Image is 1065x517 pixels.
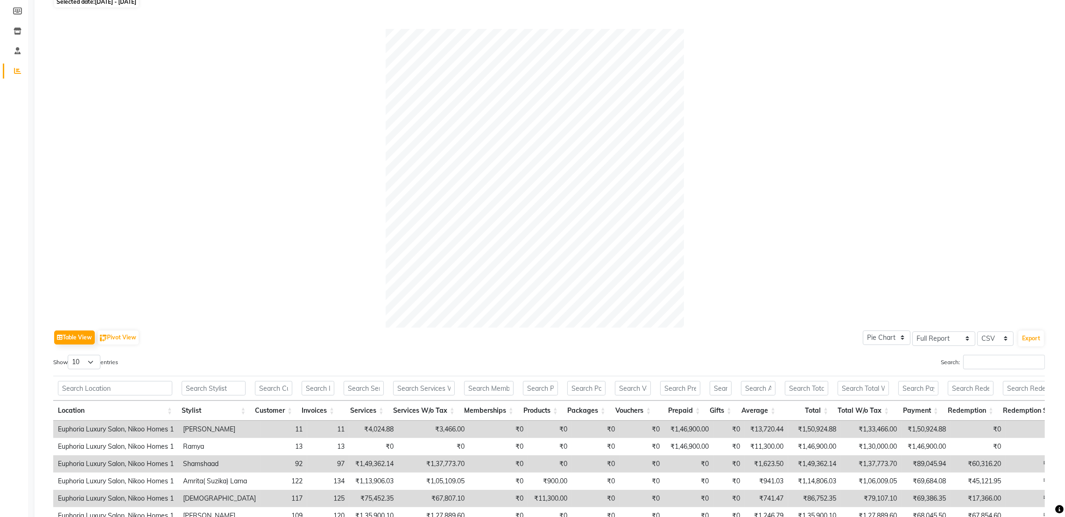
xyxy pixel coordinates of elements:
[261,490,307,507] td: 117
[250,401,297,421] th: Customer: activate to sort column ascending
[902,473,951,490] td: ₹69,684.08
[349,421,398,438] td: ₹4,024.88
[948,381,994,395] input: Search Redemption
[615,381,651,395] input: Search Vouchers
[469,438,528,455] td: ₹0
[563,401,610,421] th: Packages: activate to sort column ascending
[100,335,107,342] img: pivot.png
[178,421,261,438] td: [PERSON_NAME]
[469,473,528,490] td: ₹0
[841,455,902,473] td: ₹1,37,773.70
[838,381,889,395] input: Search Total W/o Tax
[349,473,398,490] td: ₹1,13,906.03
[339,401,388,421] th: Services: activate to sort column ascending
[572,473,620,490] td: ₹0
[620,421,664,438] td: ₹0
[518,401,563,421] th: Products: activate to sort column ascending
[713,490,745,507] td: ₹0
[705,401,736,421] th: Gifts: activate to sort column ascending
[53,355,118,369] label: Show entries
[98,330,139,345] button: Pivot View
[307,438,349,455] td: 13
[572,455,620,473] td: ₹0
[610,401,656,421] th: Vouchers: activate to sort column ascending
[307,421,349,438] td: 11
[620,438,664,455] td: ₹0
[620,473,664,490] td: ₹0
[178,490,261,507] td: [DEMOGRAPHIC_DATA]
[902,421,951,438] td: ₹1,50,924.88
[951,455,1006,473] td: ₹60,316.20
[572,438,620,455] td: ₹0
[523,381,558,395] input: Search Products
[833,401,894,421] th: Total W/o Tax: activate to sort column ascending
[178,473,261,490] td: Amrita( Suzika) Lama
[388,401,459,421] th: Services W/o Tax: activate to sort column ascending
[660,381,700,395] input: Search Prepaid
[528,421,572,438] td: ₹0
[54,330,95,345] button: Table View
[398,421,469,438] td: ₹3,466.00
[528,490,572,507] td: ₹11,300.00
[464,381,514,395] input: Search Memberships
[349,455,398,473] td: ₹1,49,362.14
[68,355,100,369] select: Showentries
[297,401,339,421] th: Invoices: activate to sort column ascending
[951,421,1006,438] td: ₹0
[398,490,469,507] td: ₹67,807.10
[53,490,178,507] td: Euphoria Luxury Salon, Nikoo Homes 1
[745,455,788,473] td: ₹1,623.50
[951,490,1006,507] td: ₹17,366.00
[664,438,713,455] td: ₹1,46,900.00
[255,381,292,395] input: Search Customer
[1018,330,1044,346] button: Export
[736,401,780,421] th: Average: activate to sort column ascending
[841,438,902,455] td: ₹1,30,000.00
[398,473,469,490] td: ₹1,05,109.05
[469,490,528,507] td: ₹0
[664,455,713,473] td: ₹0
[53,473,178,490] td: Euphoria Luxury Salon, Nikoo Homes 1
[745,490,788,507] td: ₹741.47
[788,421,841,438] td: ₹1,50,924.88
[841,421,902,438] td: ₹1,33,466.00
[469,455,528,473] td: ₹0
[664,473,713,490] td: ₹0
[713,438,745,455] td: ₹0
[567,381,606,395] input: Search Packages
[788,490,841,507] td: ₹86,752.35
[177,401,250,421] th: Stylist: activate to sort column ascending
[745,421,788,438] td: ₹13,720.44
[902,455,951,473] td: ₹89,045.94
[178,438,261,455] td: Ramya
[741,381,776,395] input: Search Average
[713,473,745,490] td: ₹0
[710,381,732,395] input: Search Gifts
[943,401,998,421] th: Redemption: activate to sort column ascending
[528,455,572,473] td: ₹0
[780,401,833,421] th: Total: activate to sort column ascending
[785,381,828,395] input: Search Total
[261,438,307,455] td: 13
[572,421,620,438] td: ₹0
[788,438,841,455] td: ₹1,46,900.00
[182,381,246,395] input: Search Stylist
[307,473,349,490] td: 134
[307,455,349,473] td: 97
[664,421,713,438] td: ₹1,46,900.00
[53,421,178,438] td: Euphoria Luxury Salon, Nikoo Homes 1
[902,438,951,455] td: ₹1,46,900.00
[664,490,713,507] td: ₹0
[902,490,951,507] td: ₹69,386.35
[302,381,334,395] input: Search Invoices
[788,473,841,490] td: ₹1,14,806.03
[894,401,943,421] th: Payment: activate to sort column ascending
[963,355,1045,369] input: Search:
[745,438,788,455] td: ₹11,300.00
[393,381,455,395] input: Search Services W/o Tax
[841,490,902,507] td: ₹79,107.10
[459,401,518,421] th: Memberships: activate to sort column ascending
[58,381,172,395] input: Search Location
[261,455,307,473] td: 92
[713,455,745,473] td: ₹0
